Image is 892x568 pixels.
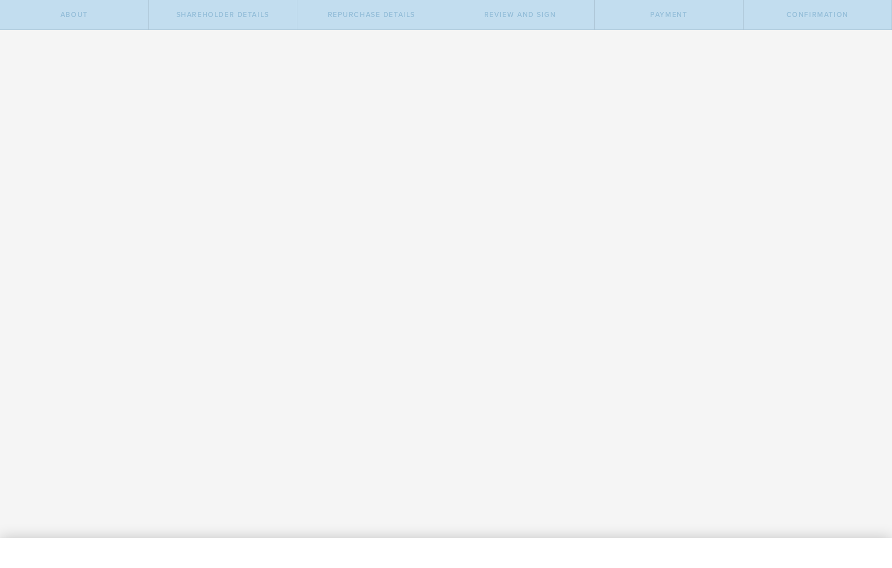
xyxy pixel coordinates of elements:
span: Repurchase Details [328,10,416,19]
span: About [60,10,88,19]
span: Payment [650,10,687,19]
span: Review and Sign [484,10,556,19]
span: Confirmation [787,10,849,19]
span: Shareholder Details [176,10,269,19]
